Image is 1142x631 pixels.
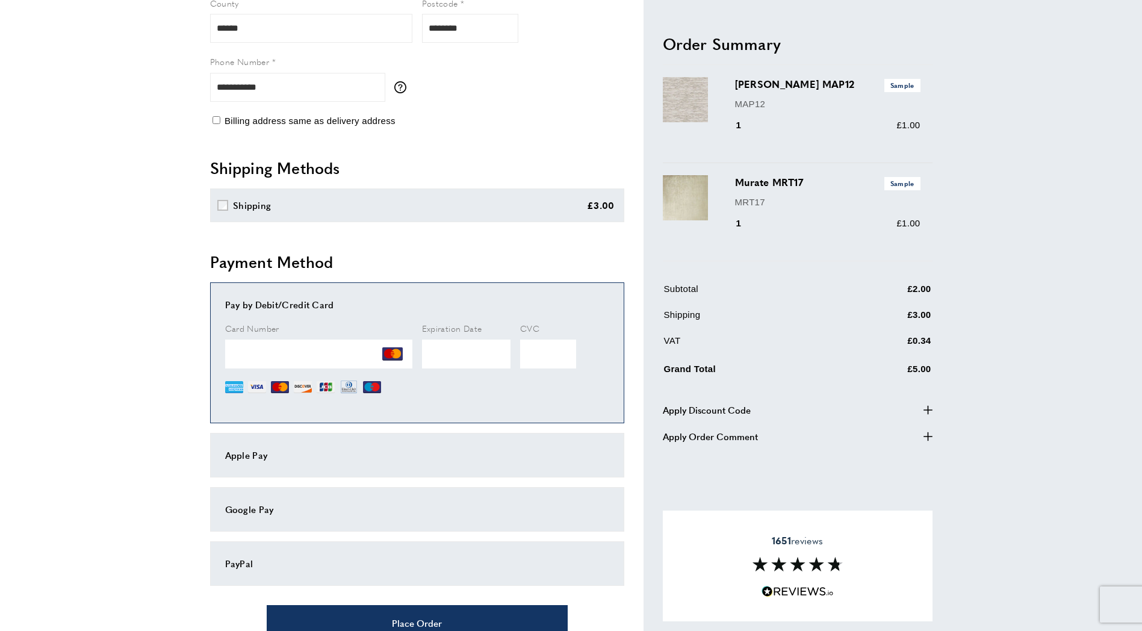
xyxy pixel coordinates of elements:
td: £5.00 [848,359,931,385]
img: AE.png [225,378,243,396]
td: Grand Total [664,359,847,385]
div: Shipping [233,198,271,213]
img: MC.png [271,378,289,396]
div: 1 [735,216,759,231]
div: £3.00 [587,198,615,213]
td: Shipping [664,308,847,331]
iframe: Secure Credit Card Frame - Expiration Date [422,340,511,368]
span: Sample [884,79,920,92]
iframe: Secure Credit Card Frame - CVV [520,340,576,368]
img: Murate MRT17 [663,175,708,220]
td: £2.00 [848,282,931,305]
span: Billing address same as delivery address [225,116,396,126]
iframe: Secure Credit Card Frame - Credit Card Number [225,340,412,368]
img: DI.png [294,378,312,396]
img: Daphne MAP12 [663,77,708,122]
span: £1.00 [896,218,920,228]
img: MC.png [382,344,403,364]
span: CVC [520,322,539,334]
span: Apply Order Comment [663,429,758,443]
div: 1 [735,118,759,132]
td: £0.34 [848,334,931,357]
div: Apple Pay [225,448,609,462]
span: reviews [772,535,823,547]
span: Card Number [225,322,279,334]
span: £1.00 [896,120,920,130]
div: Pay by Debit/Credit Card [225,297,609,312]
h2: Shipping Methods [210,157,624,179]
span: Sample [884,177,920,190]
h2: Payment Method [210,251,624,273]
td: £3.00 [848,308,931,331]
span: Expiration Date [422,322,482,334]
td: VAT [664,334,847,357]
img: MI.png [363,378,381,396]
p: MAP12 [735,96,920,111]
button: More information [394,81,412,93]
img: VI.png [248,378,266,396]
strong: 1651 [772,533,791,547]
span: Phone Number [210,55,270,67]
p: MRT17 [735,194,920,209]
input: Billing address same as delivery address [213,116,220,124]
h3: Murate MRT17 [735,175,920,190]
div: Google Pay [225,502,609,517]
h3: [PERSON_NAME] MAP12 [735,77,920,92]
img: Reviews.io 5 stars [762,586,834,597]
span: Apply Discount Code [663,402,751,417]
div: PayPal [225,556,609,571]
img: DN.png [340,378,359,396]
h2: Order Summary [663,33,933,54]
img: JCB.png [317,378,335,396]
td: Subtotal [664,282,847,305]
img: Reviews section [753,557,843,571]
